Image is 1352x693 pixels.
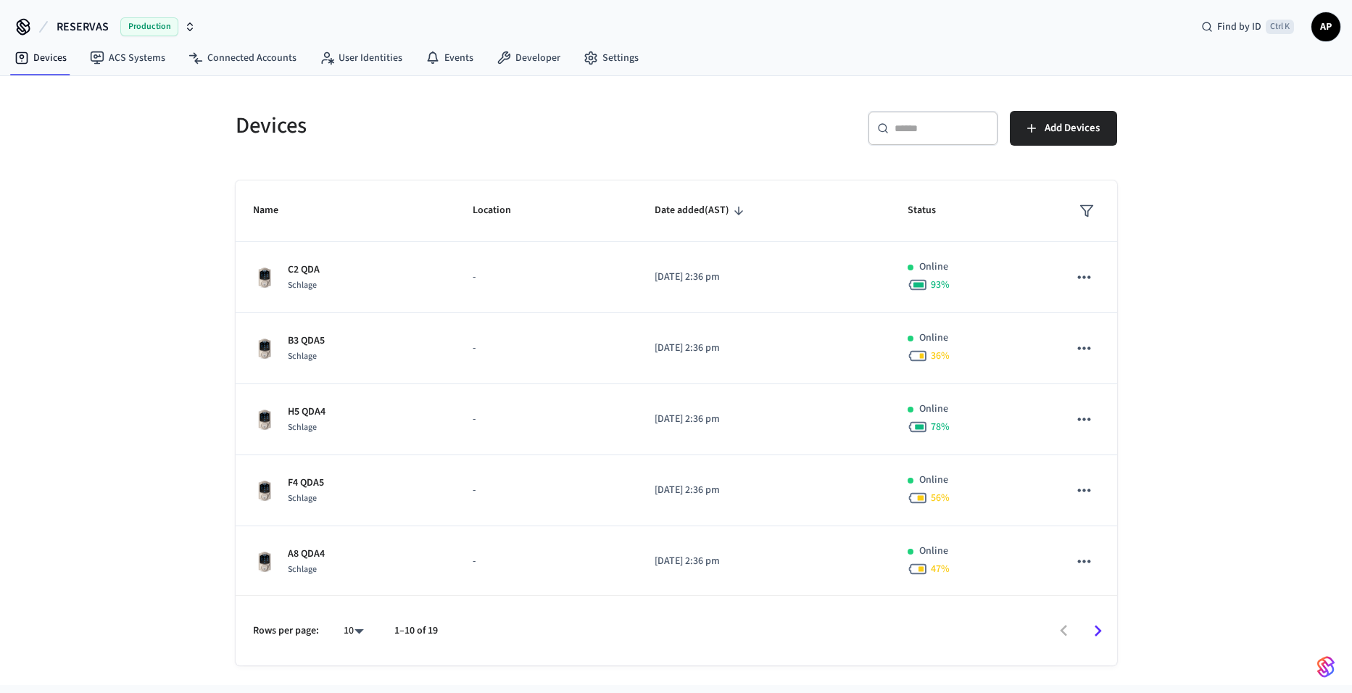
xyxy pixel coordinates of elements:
[253,623,319,639] p: Rows per page:
[288,262,320,278] p: C2 QDA
[288,350,317,362] span: Schlage
[288,563,317,576] span: Schlage
[919,260,948,275] p: Online
[919,402,948,417] p: Online
[931,420,950,434] span: 78 %
[336,621,371,642] div: 10
[253,479,276,502] img: Schlage Sense Smart Deadbolt with Camelot Trim, Front
[288,547,325,562] p: A8 QDA4
[253,408,276,431] img: Schlage Sense Smart Deadbolt with Camelot Trim, Front
[1317,655,1335,679] img: SeamLogoGradient.69752ec5.svg
[288,421,317,433] span: Schlage
[1010,111,1117,146] button: Add Devices
[931,278,950,292] span: 93 %
[931,349,950,363] span: 36 %
[655,199,748,222] span: Date added(AST)
[288,492,317,505] span: Schlage
[655,412,873,427] p: [DATE] 2:36 pm
[655,554,873,569] p: [DATE] 2:36 pm
[253,550,276,573] img: Schlage Sense Smart Deadbolt with Camelot Trim, Front
[1313,14,1339,40] span: AP
[288,404,325,420] p: H5 QDA4
[236,111,668,141] h5: Devices
[3,45,78,71] a: Devices
[1045,119,1100,138] span: Add Devices
[177,45,308,71] a: Connected Accounts
[473,554,619,569] p: -
[473,412,619,427] p: -
[253,266,276,289] img: Schlage Sense Smart Deadbolt with Camelot Trim, Front
[473,341,619,356] p: -
[919,544,948,559] p: Online
[1081,614,1115,648] button: Go to next page
[572,45,650,71] a: Settings
[1266,20,1294,34] span: Ctrl K
[473,270,619,285] p: -
[1217,20,1261,34] span: Find by ID
[655,483,873,498] p: [DATE] 2:36 pm
[288,333,325,349] p: B3 QDA5
[931,562,950,576] span: 47 %
[908,199,955,222] span: Status
[78,45,177,71] a: ACS Systems
[120,17,178,36] span: Production
[931,491,950,505] span: 56 %
[485,45,572,71] a: Developer
[919,331,948,346] p: Online
[414,45,485,71] a: Events
[308,45,414,71] a: User Identities
[473,199,530,222] span: Location
[253,337,276,360] img: Schlage Sense Smart Deadbolt with Camelot Trim, Front
[57,18,109,36] span: RESERVAS
[655,270,873,285] p: [DATE] 2:36 pm
[288,476,324,491] p: F4 QDA5
[919,473,948,488] p: Online
[655,341,873,356] p: [DATE] 2:36 pm
[288,279,317,291] span: Schlage
[253,199,297,222] span: Name
[1190,14,1306,40] div: Find by IDCtrl K
[394,623,438,639] p: 1–10 of 19
[1311,12,1340,41] button: AP
[473,483,619,498] p: -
